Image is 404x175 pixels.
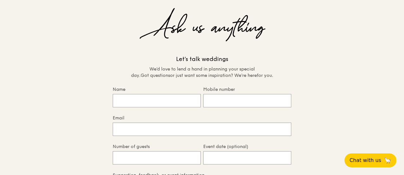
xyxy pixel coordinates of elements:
[203,144,291,150] label: Event date (optional)
[131,66,273,79] span: We’d love to lend a hand in planning your special day. or just want some inspiration? We’re here
[113,86,201,93] label: Name
[104,55,300,64] div: Let’s talk weddings
[141,73,170,78] span: Got questions
[203,86,291,93] label: Mobile number
[113,115,291,121] label: Email
[257,73,273,78] span: for you.
[113,144,201,150] label: Number of guests
[344,153,396,167] button: Chat with us🦙
[384,157,391,164] span: 🦙
[350,157,381,164] span: Chat with us
[23,17,381,39] div: Ask us anything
